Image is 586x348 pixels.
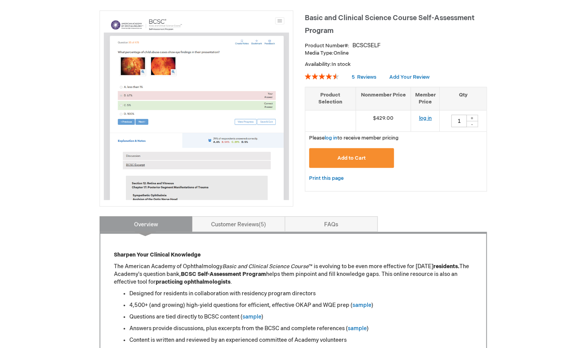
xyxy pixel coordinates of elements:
[309,135,399,141] span: Please to receive member pricing
[305,43,349,49] strong: Product Number
[348,325,367,332] a: sample
[259,221,266,228] span: 5
[305,50,487,57] p: Online
[419,115,431,121] a: log in
[285,216,378,232] a: FAQs
[389,74,430,80] a: Add Your Review
[305,87,356,110] th: Product Selection
[114,252,201,258] strong: Sharpen Your Clinical Knowledge
[337,155,366,161] span: Add to Cart
[129,313,473,321] li: Questions are tied directly to BCSC content ( )
[352,74,378,80] a: 5 Reviews
[309,174,344,183] a: Print this page
[357,74,376,80] span: Reviews
[356,110,411,131] td: $429.00
[325,135,337,141] a: log in
[305,14,474,35] span: Basic and Clinical Science Course Self-Assessment Program
[104,15,289,200] img: Basic and Clinical Science Course Self-Assessment Program
[222,263,309,270] em: Basic and Clinical Science Course
[440,87,486,110] th: Qty
[129,290,473,298] li: Designed for residents in collaboration with residency program directors
[309,148,394,168] button: Add to Cart
[466,121,478,127] div: -
[156,279,230,285] strong: practicing ophthalmologists
[352,74,355,80] span: 5
[129,301,473,309] li: 4,500+ (and growing) high-yield questions for efficient, effective OKAP and WQE prep ( )
[433,263,459,270] strong: residents.
[114,263,473,286] p: The American Academy of Ophthalmology ™ is evolving to be even more effective for [DATE] The Acad...
[332,61,351,67] span: In stock
[129,325,473,332] li: Answers provide discussions, plus excerpts from the BCSC and complete references ( )
[242,314,261,320] a: sample
[305,73,339,79] div: 92%
[181,271,266,277] strong: BCSC Self-Assessment Program
[129,336,473,344] li: Content is written and reviewed by an experienced committee of Academy volunteers
[352,302,371,308] a: sample
[192,216,285,232] a: Customer Reviews5
[305,61,487,68] p: Availability:
[411,87,440,110] th: Member Price
[305,50,333,56] strong: Media Type:
[451,115,467,127] input: Qty
[352,42,381,50] div: BCSCSELF
[100,216,192,232] a: Overview
[356,87,411,110] th: Nonmember Price
[466,115,478,121] div: +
